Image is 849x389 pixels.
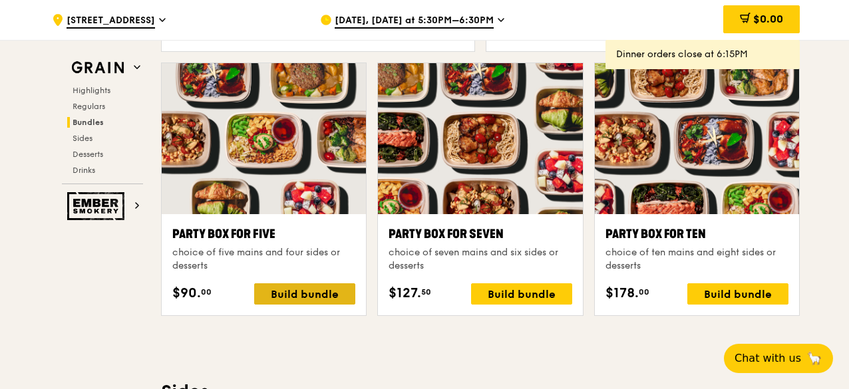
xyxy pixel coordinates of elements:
[73,86,110,95] span: Highlights
[421,287,431,297] span: 50
[605,225,788,243] div: Party Box for Ten
[389,225,572,243] div: Party Box for Seven
[363,19,464,41] div: Build bundle
[724,344,833,373] button: Chat with us🦙
[254,283,355,305] div: Build bundle
[73,102,105,111] span: Regulars
[172,246,355,273] div: choice of five mains and four sides or desserts
[73,150,103,159] span: Desserts
[687,283,788,305] div: Build bundle
[73,134,92,143] span: Sides
[605,246,788,273] div: choice of ten mains and eight sides or desserts
[605,283,639,303] span: $178.
[389,246,572,273] div: choice of seven mains and six sides or desserts
[201,287,212,297] span: 00
[753,13,783,25] span: $0.00
[67,14,155,29] span: [STREET_ADDRESS]
[735,350,801,366] span: Chat with us
[67,56,128,80] img: Grain web logo
[471,283,572,305] div: Build bundle
[639,287,649,297] span: 00
[67,192,128,220] img: Ember Smokery web logo
[172,225,355,243] div: Party Box for Five
[73,166,95,175] span: Drinks
[389,283,421,303] span: $127.
[335,14,494,29] span: [DATE], [DATE] at 5:30PM–6:30PM
[73,118,104,127] span: Bundles
[172,283,201,303] span: $90.
[806,350,822,366] span: 🦙
[616,48,789,61] div: Dinner orders close at 6:15PM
